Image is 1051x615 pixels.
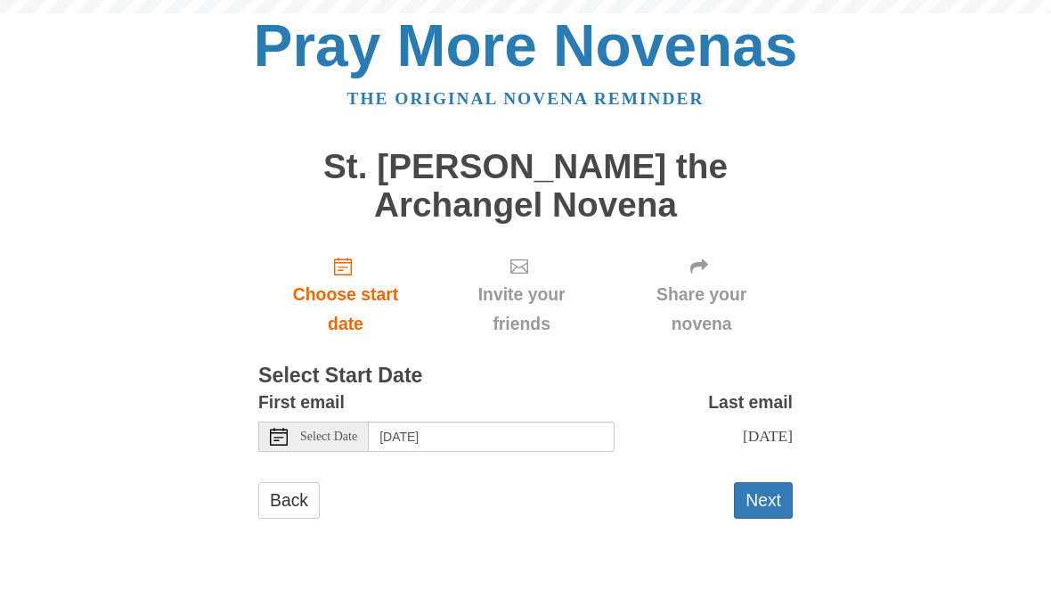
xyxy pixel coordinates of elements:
[258,148,793,224] h1: St. [PERSON_NAME] the Archangel Novena
[451,280,592,339] span: Invite your friends
[743,427,793,445] span: [DATE]
[258,365,793,388] h3: Select Start Date
[276,280,415,339] span: Choose start date
[628,280,775,339] span: Share your novena
[433,242,610,348] div: Click "Next" to confirm your start date first.
[258,388,345,417] label: First email
[258,242,433,348] a: Choose start date
[254,12,798,78] a: Pray More Novenas
[734,482,793,519] button: Next
[300,430,357,443] span: Select Date
[347,89,705,108] a: The original novena reminder
[708,388,793,417] label: Last email
[610,242,793,348] div: Click "Next" to confirm your start date first.
[258,482,320,519] a: Back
